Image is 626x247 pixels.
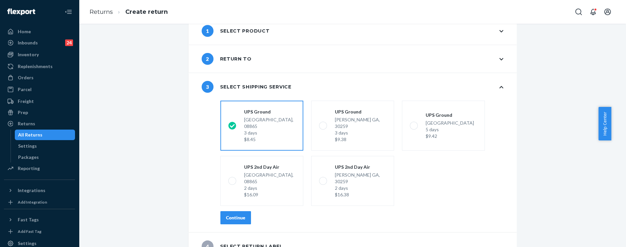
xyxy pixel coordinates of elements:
[4,37,75,48] a: Inbounds24
[426,133,474,139] div: $9.42
[18,39,38,46] div: Inbounds
[18,132,42,138] div: All Returns
[335,136,386,143] div: $9.38
[15,130,75,140] a: All Returns
[18,165,40,172] div: Reporting
[4,26,75,37] a: Home
[4,214,75,225] button: Fast Tags
[335,191,386,198] div: $16.38
[18,74,34,81] div: Orders
[4,118,75,129] a: Returns
[18,199,47,205] div: Add Integration
[226,214,245,221] div: Continue
[244,191,295,198] div: $16.09
[4,107,75,118] a: Prep
[244,130,295,136] div: 3 days
[18,187,45,194] div: Integrations
[4,228,75,235] a: Add Fast Tag
[84,2,173,22] ol: breadcrumbs
[426,126,474,133] div: 5 days
[4,84,75,95] a: Parcel
[202,25,270,37] div: Select product
[18,51,39,58] div: Inventory
[15,152,75,162] a: Packages
[244,164,295,170] div: UPS 2nd Day Air
[220,211,251,224] button: Continue
[244,136,295,143] div: $8.45
[202,53,213,65] span: 2
[18,154,39,161] div: Packages
[202,81,291,93] div: Select shipping service
[426,112,474,118] div: UPS Ground
[202,53,252,65] div: Return to
[65,39,73,46] div: 24
[335,130,386,136] div: 3 days
[18,229,41,234] div: Add Fast Tag
[18,143,37,149] div: Settings
[598,107,611,140] button: Help Center
[335,185,386,191] div: 2 days
[587,5,600,18] button: Open notifications
[572,5,585,18] button: Open Search Box
[202,81,213,93] span: 3
[244,109,295,115] div: UPS Ground
[4,185,75,196] button: Integrations
[244,185,295,191] div: 2 days
[18,63,53,70] div: Replenishments
[18,98,34,105] div: Freight
[426,120,474,139] div: [GEOGRAPHIC_DATA]
[4,96,75,107] a: Freight
[18,86,32,93] div: Parcel
[335,109,386,115] div: UPS Ground
[125,8,168,15] a: Create return
[62,5,75,18] button: Close Navigation
[335,116,386,143] div: [PERSON_NAME] GA, 30259
[4,198,75,206] a: Add Integration
[244,116,295,143] div: [GEOGRAPHIC_DATA], 08865
[601,5,614,18] button: Open account menu
[4,49,75,60] a: Inventory
[4,61,75,72] a: Replenishments
[335,164,386,170] div: UPS 2nd Day Air
[4,163,75,174] a: Reporting
[7,9,35,15] img: Flexport logo
[18,120,35,127] div: Returns
[15,141,75,151] a: Settings
[18,240,37,247] div: Settings
[18,109,28,116] div: Prep
[18,28,31,35] div: Home
[202,25,213,37] span: 1
[18,216,39,223] div: Fast Tags
[4,72,75,83] a: Orders
[335,172,386,198] div: [PERSON_NAME] GA, 30259
[244,172,295,198] div: [GEOGRAPHIC_DATA], 08865
[89,8,113,15] a: Returns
